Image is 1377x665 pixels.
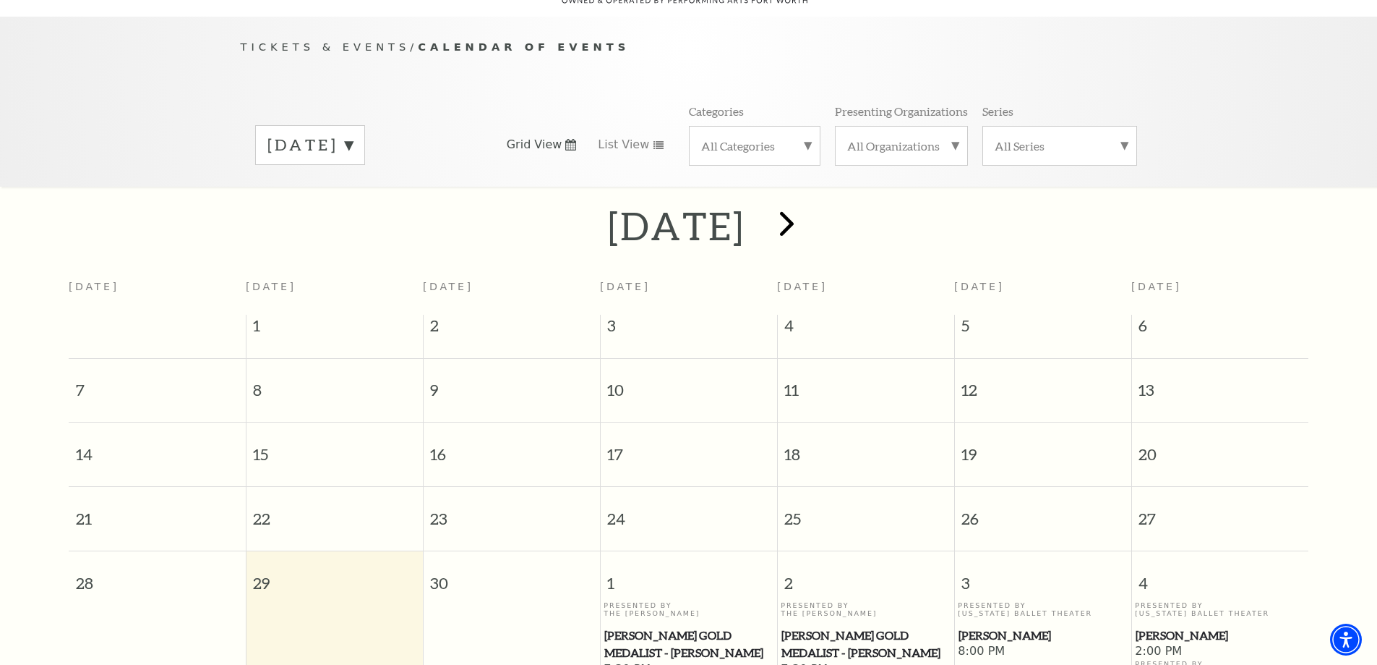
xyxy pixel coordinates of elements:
span: 9 [424,359,600,409]
span: Grid View [507,137,562,153]
span: 8 [246,359,423,409]
span: 17 [601,423,777,473]
span: 11 [778,359,954,409]
span: 26 [955,487,1131,537]
span: [PERSON_NAME] [1136,627,1304,645]
p: Presented By [US_STATE] Ballet Theater [1135,601,1305,618]
span: List View [598,137,649,153]
span: 25 [778,487,954,537]
span: 16 [424,423,600,473]
span: 24 [601,487,777,537]
span: 6 [1132,315,1309,344]
th: [DATE] [69,272,246,315]
span: 1 [601,551,777,601]
span: 15 [246,423,423,473]
span: 2 [778,551,954,601]
span: 23 [424,487,600,537]
span: 14 [69,423,246,473]
label: All Series [995,138,1125,153]
span: 4 [1132,551,1309,601]
span: 7 [69,359,246,409]
span: 19 [955,423,1131,473]
div: Accessibility Menu [1330,624,1362,656]
span: 27 [1132,487,1309,537]
h2: [DATE] [608,203,745,249]
span: 28 [69,551,246,601]
span: Tickets & Events [241,41,411,53]
span: [DATE] [600,281,651,292]
span: 29 [246,551,423,601]
span: 18 [778,423,954,473]
span: 20 [1132,423,1309,473]
span: 21 [69,487,246,537]
p: / [241,38,1137,56]
span: 30 [424,551,600,601]
p: Presenting Organizations [835,103,968,119]
span: 5 [955,315,1131,344]
span: 8:00 PM [958,644,1128,660]
span: [DATE] [423,281,473,292]
span: 13 [1132,359,1309,409]
span: 12 [955,359,1131,409]
p: Presented By The [PERSON_NAME] [604,601,773,618]
span: 2 [424,315,600,344]
label: [DATE] [267,134,353,156]
span: Calendar of Events [418,41,630,53]
span: [DATE] [777,281,828,292]
label: All Organizations [847,138,956,153]
span: [PERSON_NAME] Gold Medalist - [PERSON_NAME] [604,627,773,662]
button: next [758,200,811,252]
label: All Categories [701,138,808,153]
span: [PERSON_NAME] Gold Medalist - [PERSON_NAME] [781,627,950,662]
p: Presented By [US_STATE] Ballet Theater [958,601,1128,618]
span: 10 [601,359,777,409]
span: 3 [601,315,777,344]
span: [PERSON_NAME] [958,627,1127,645]
span: 4 [778,315,954,344]
p: Presented By The [PERSON_NAME] [781,601,951,618]
span: 22 [246,487,423,537]
p: Categories [689,103,744,119]
span: [DATE] [954,281,1005,292]
span: [DATE] [246,281,296,292]
span: 2:00 PM [1135,644,1305,660]
span: [DATE] [1131,281,1182,292]
p: Series [982,103,1013,119]
span: 1 [246,315,423,344]
span: 3 [955,551,1131,601]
